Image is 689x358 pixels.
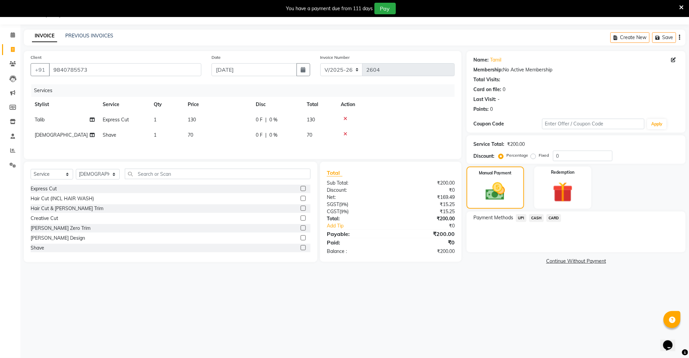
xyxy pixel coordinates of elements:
span: 9% [341,209,347,214]
th: Service [99,97,150,112]
img: _gift.svg [547,180,579,205]
div: [PERSON_NAME] Zero Trim [31,225,90,232]
div: Points: [473,106,489,113]
label: Client [31,54,41,61]
div: Balance : [322,248,391,255]
div: ₹200.00 [391,248,460,255]
div: ₹0 [402,222,460,229]
span: 0 % [269,116,278,123]
div: Discount: [322,187,391,194]
th: Stylist [31,97,99,112]
th: Action [337,97,455,112]
div: ₹0 [391,238,460,246]
span: | [265,132,267,139]
a: PREVIOUS INVOICES [65,33,113,39]
span: CASH [529,214,544,222]
div: Services [31,84,460,97]
div: ₹15.25 [391,208,460,215]
label: Redemption [551,169,574,175]
span: 70 [188,132,193,138]
span: Express Cut [103,117,129,123]
span: Talib [35,117,45,123]
div: Shave [31,244,44,252]
div: Coupon Code [473,120,542,127]
label: Percentage [506,152,528,158]
span: 130 [188,117,196,123]
span: | [265,116,267,123]
label: Date [212,54,221,61]
span: 9% [340,202,347,207]
div: ₹200.00 [391,180,460,187]
div: 0 [503,86,505,93]
div: - [498,96,500,103]
button: Create New [610,32,650,43]
label: Invoice Number [320,54,350,61]
div: Discount: [473,153,494,160]
button: Pay [374,3,396,14]
th: Qty [150,97,184,112]
div: Express Cut [31,185,57,192]
div: ₹0 [391,187,460,194]
th: Total [303,97,337,112]
div: Total Visits: [473,76,500,83]
a: INVOICE [32,30,57,42]
div: ₹15.25 [391,201,460,208]
span: [DEMOGRAPHIC_DATA] [35,132,88,138]
div: Card on file: [473,86,501,93]
div: Hair Cut & [PERSON_NAME] Trim [31,205,103,212]
span: UPI [516,214,526,222]
label: Manual Payment [479,170,512,176]
a: Add Tip [322,222,402,229]
button: +91 [31,63,50,76]
div: Payable: [322,230,391,238]
span: 0 % [269,132,278,139]
div: Paid: [322,238,391,246]
span: SGST [327,201,339,207]
span: 70 [307,132,312,138]
div: ₹200.00 [391,215,460,222]
span: 0 F [256,132,263,139]
span: Total [327,169,342,176]
div: ₹200.00 [391,230,460,238]
div: Last Visit: [473,96,496,103]
div: Sub Total: [322,180,391,187]
span: Payment Methods [473,214,513,221]
div: Hair Cut (INCL HAIR WASH) [31,195,94,202]
span: 1 [154,132,156,138]
div: Total: [322,215,391,222]
div: ( ) [322,208,391,215]
input: Search by Name/Mobile/Email/Code [49,63,201,76]
div: Membership: [473,66,503,73]
div: Creative Cut [31,215,58,222]
span: 0 F [256,116,263,123]
label: Fixed [539,152,549,158]
span: 1 [154,117,156,123]
div: ( ) [322,201,391,208]
div: You have a payment due from 111 days [286,5,373,12]
span: CGST [327,208,339,215]
div: ₹200.00 [507,141,525,148]
div: 0 [490,106,493,113]
span: 130 [307,117,315,123]
span: Shave [103,132,116,138]
button: Apply [647,119,667,129]
a: Continue Without Payment [468,258,684,265]
input: Search or Scan [125,169,311,179]
div: [PERSON_NAME] Design [31,235,85,242]
span: CARD [547,214,561,222]
div: Service Total: [473,141,504,148]
div: Name: [473,56,489,64]
a: Tamil [490,56,501,64]
div: ₹169.49 [391,194,460,201]
input: Enter Offer / Coupon Code [542,119,645,129]
div: No Active Membership [473,66,679,73]
th: Disc [252,97,303,112]
div: Net: [322,194,391,201]
button: Save [652,32,676,43]
iframe: chat widget [660,331,682,351]
th: Price [184,97,252,112]
img: _cash.svg [480,180,511,203]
